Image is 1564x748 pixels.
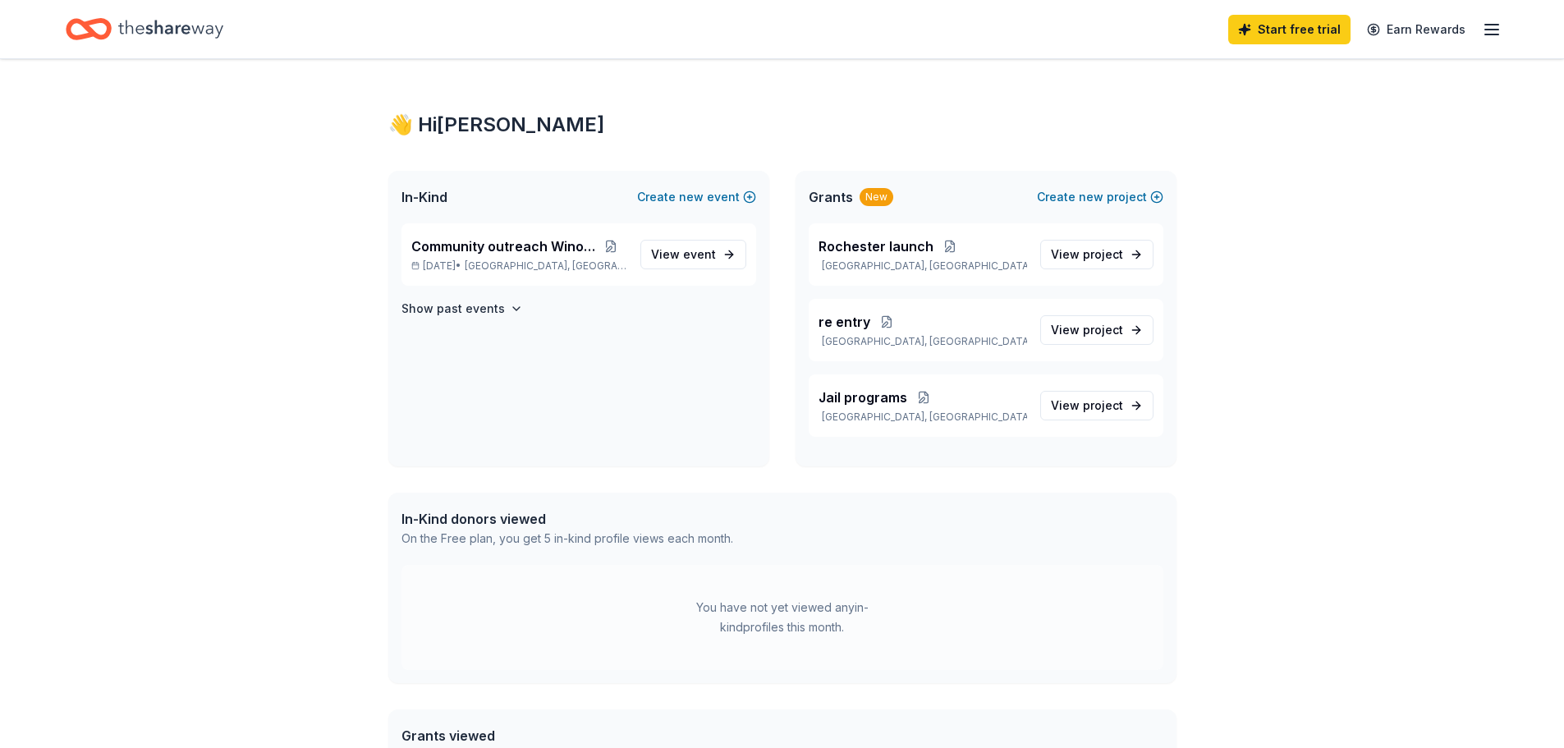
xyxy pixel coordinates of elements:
[401,509,733,529] div: In-Kind donors viewed
[1040,315,1154,345] a: View project
[819,335,1027,348] p: [GEOGRAPHIC_DATA], [GEOGRAPHIC_DATA]
[411,236,595,256] span: Community outreach Winona
[465,259,626,273] span: [GEOGRAPHIC_DATA], [GEOGRAPHIC_DATA]
[637,187,756,207] button: Createnewevent
[679,187,704,207] span: new
[66,10,223,48] a: Home
[1357,15,1475,44] a: Earn Rewards
[683,247,716,261] span: event
[401,299,523,319] button: Show past events
[1083,247,1123,261] span: project
[1083,323,1123,337] span: project
[1051,396,1123,415] span: View
[1040,240,1154,269] a: View project
[1040,391,1154,420] a: View project
[1228,15,1351,44] a: Start free trial
[819,388,907,407] span: Jail programs
[819,236,933,256] span: Rochester launch
[680,598,885,637] div: You have not yet viewed any in-kind profiles this month.
[1079,187,1103,207] span: new
[819,312,870,332] span: re entry
[401,726,724,746] div: Grants viewed
[1083,398,1123,412] span: project
[401,529,733,548] div: On the Free plan, you get 5 in-kind profile views each month.
[401,299,505,319] h4: Show past events
[651,245,716,264] span: View
[1051,245,1123,264] span: View
[1037,187,1163,207] button: Createnewproject
[388,112,1176,138] div: 👋 Hi [PERSON_NAME]
[819,411,1027,424] p: [GEOGRAPHIC_DATA], [GEOGRAPHIC_DATA]
[411,259,627,273] p: [DATE] •
[809,187,853,207] span: Grants
[819,259,1027,273] p: [GEOGRAPHIC_DATA], [GEOGRAPHIC_DATA]
[640,240,746,269] a: View event
[860,188,893,206] div: New
[1051,320,1123,340] span: View
[401,187,447,207] span: In-Kind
